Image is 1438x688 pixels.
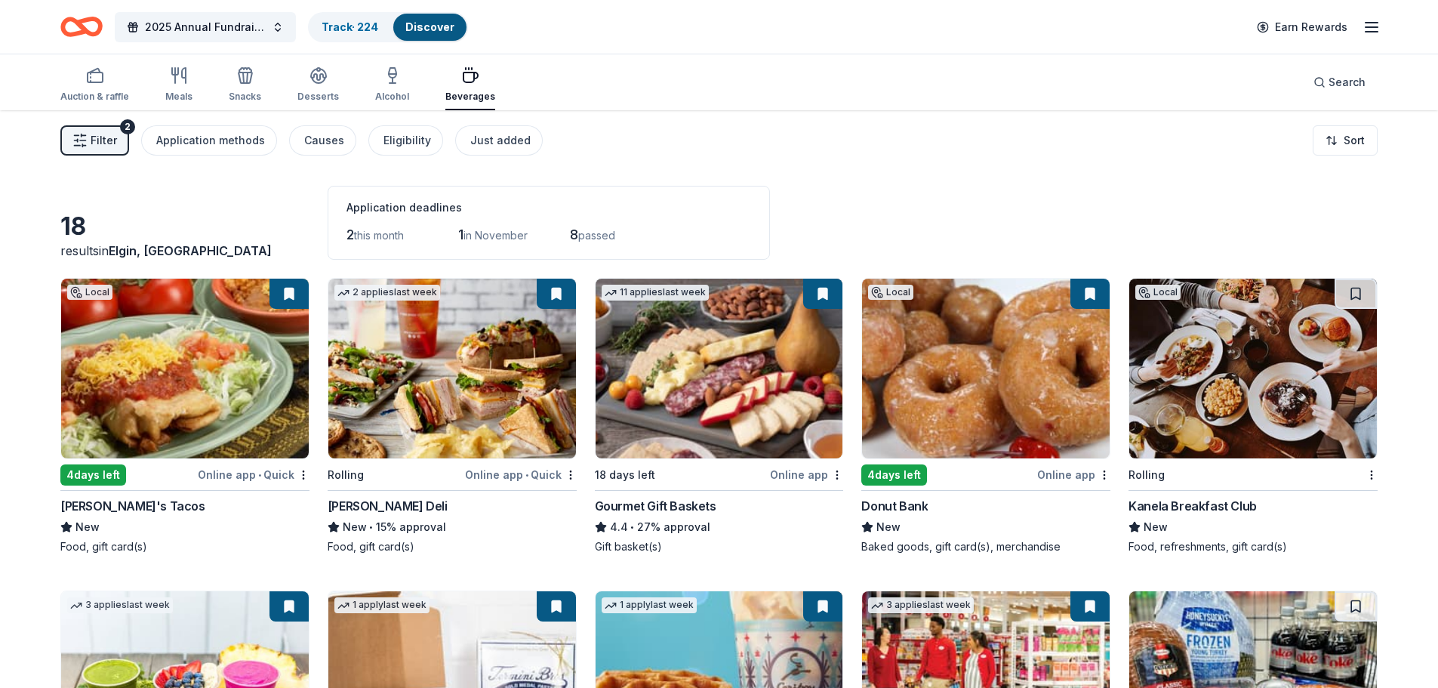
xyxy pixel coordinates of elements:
span: • [258,469,261,481]
span: 2025 Annual Fundraising Gala [145,18,266,36]
div: Baked goods, gift card(s), merchandise [861,539,1110,554]
div: 2 [120,119,135,134]
div: Causes [304,131,344,150]
img: Image for Kanela Breakfast Club [1129,279,1377,458]
button: Snacks [229,60,261,110]
button: Meals [165,60,192,110]
span: in November [463,229,528,242]
button: Eligibility [368,125,443,156]
div: 4 days left [60,464,126,486]
div: Auction & raffle [60,91,129,103]
span: Filter [91,131,117,150]
img: Image for Rudy's Tacos [61,279,309,458]
div: 1 apply last week [602,597,697,613]
div: Food, refreshments, gift card(s) [1129,539,1378,554]
div: Application methods [156,131,265,150]
span: 8 [570,227,578,242]
span: this month [354,229,404,242]
div: 1 apply last week [334,597,430,613]
a: Home [60,9,103,45]
span: in [99,243,272,258]
div: Local [868,285,913,300]
button: Causes [289,125,356,156]
span: Search [1329,73,1366,91]
div: Application deadlines [346,199,751,217]
div: Online app Quick [465,465,577,484]
div: Gourmet Gift Baskets [595,497,716,515]
div: Rolling [328,466,364,484]
span: New [876,518,901,536]
button: Application methods [141,125,277,156]
a: Earn Rewards [1248,14,1356,41]
span: 1 [458,227,463,242]
button: Search [1301,67,1378,97]
span: passed [578,229,615,242]
span: New [75,518,100,536]
a: Image for Donut BankLocal4days leftOnline appDonut BankNewBaked goods, gift card(s), merchandise [861,278,1110,554]
div: Eligibility [383,131,431,150]
div: [PERSON_NAME] Deli [328,497,448,515]
div: 18 [60,211,309,242]
img: Image for Gourmet Gift Baskets [596,279,843,458]
button: Track· 224Discover [308,12,468,42]
a: Track· 224 [322,20,378,33]
div: Local [67,285,112,300]
div: 3 applies last week [868,597,974,613]
div: Kanela Breakfast Club [1129,497,1257,515]
a: Discover [405,20,454,33]
div: Food, gift card(s) [328,539,577,554]
div: 4 days left [861,464,927,486]
button: 2025 Annual Fundraising Gala [115,12,296,42]
div: Online app Quick [198,465,309,484]
button: Sort [1313,125,1378,156]
div: Meals [165,91,192,103]
span: New [1144,518,1168,536]
div: 2 applies last week [334,285,440,301]
button: Auction & raffle [60,60,129,110]
div: results [60,242,309,260]
div: 18 days left [595,466,655,484]
a: Image for McAlister's Deli2 applieslast weekRollingOnline app•Quick[PERSON_NAME] DeliNew•15% appr... [328,278,577,554]
div: Local [1135,285,1181,300]
div: Beverages [445,91,495,103]
span: 2 [346,227,354,242]
div: 3 applies last week [67,597,173,613]
a: Image for Rudy's TacosLocal4days leftOnline app•Quick[PERSON_NAME]'s TacosNewFood, gift card(s) [60,278,309,554]
div: 15% approval [328,518,577,536]
span: Sort [1344,131,1365,150]
button: Alcohol [375,60,409,110]
a: Image for Kanela Breakfast ClubLocalRollingKanela Breakfast ClubNewFood, refreshments, gift card(s) [1129,278,1378,554]
div: Online app [1037,465,1110,484]
button: Filter2 [60,125,129,156]
div: Snacks [229,91,261,103]
span: New [343,518,367,536]
div: Food, gift card(s) [60,539,309,554]
button: Desserts [297,60,339,110]
div: [PERSON_NAME]'s Tacos [60,497,205,515]
div: Donut Bank [861,497,928,515]
button: Just added [455,125,543,156]
div: Online app [770,465,843,484]
span: • [525,469,528,481]
span: 4.4 [610,518,628,536]
a: Image for Gourmet Gift Baskets11 applieslast week18 days leftOnline appGourmet Gift Baskets4.4•27... [595,278,844,554]
div: Gift basket(s) [595,539,844,554]
div: Alcohol [375,91,409,103]
div: 11 applies last week [602,285,709,301]
span: • [369,521,373,533]
div: Just added [470,131,531,150]
span: Elgin, [GEOGRAPHIC_DATA] [109,243,272,258]
div: Desserts [297,91,339,103]
div: 27% approval [595,518,844,536]
img: Image for McAlister's Deli [328,279,576,458]
img: Image for Donut Bank [862,279,1110,458]
span: • [630,521,634,533]
div: Rolling [1129,466,1165,484]
button: Beverages [445,60,495,110]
